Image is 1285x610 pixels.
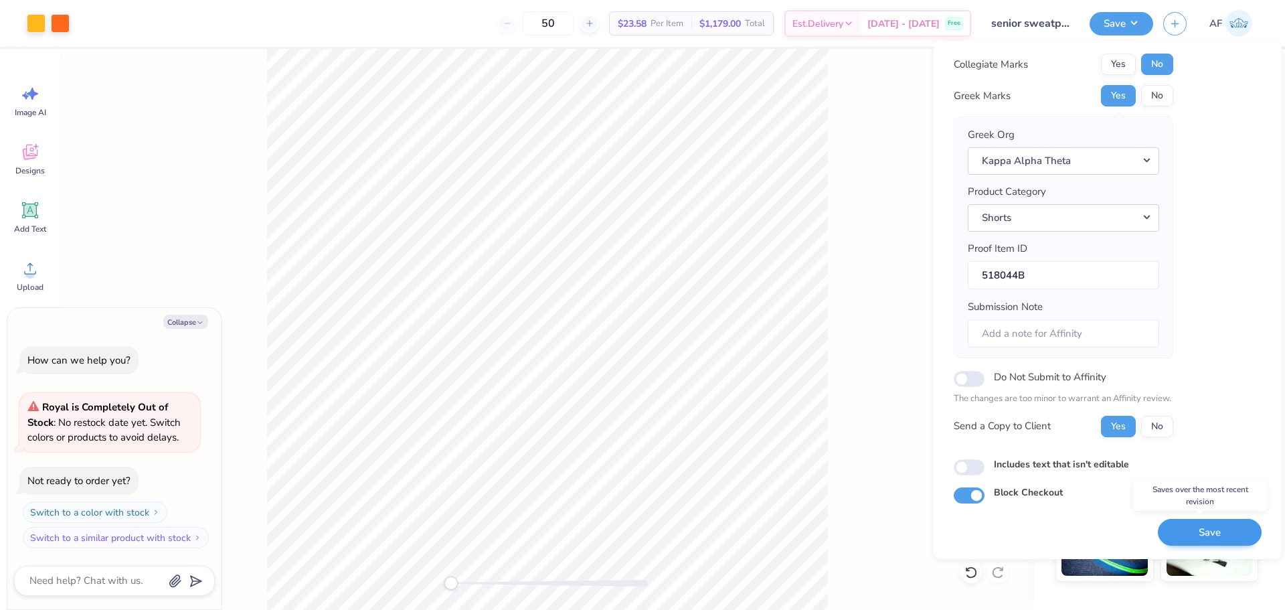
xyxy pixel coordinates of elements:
span: $23.58 [618,17,647,31]
span: Designs [15,165,45,176]
span: Total [745,17,765,31]
span: Est. Delivery [792,17,843,31]
span: $1,179.00 [699,17,741,31]
button: Switch to a similar product with stock [23,527,209,548]
div: Send a Copy to Client [954,418,1051,434]
label: Proof Item ID [968,241,1027,256]
p: The changes are too minor to warrant an Affinity review. [954,392,1173,406]
button: No [1141,85,1173,106]
span: Add Text [14,224,46,234]
button: Switch to a color with stock [23,502,167,523]
button: Kappa Alpha Theta [968,147,1159,175]
button: Shorts [968,204,1159,232]
div: Accessibility label [444,577,458,590]
input: Add a note for Affinity [968,319,1159,348]
span: [DATE] - [DATE] [867,17,940,31]
button: Save [1090,12,1153,35]
span: Free [948,19,960,28]
div: How can we help you? [27,354,131,367]
strong: Royal is Completely Out of Stock [27,400,168,429]
div: Collegiate Marks [954,57,1028,72]
span: Image AI [15,107,46,118]
label: Do Not Submit to Affinity [994,368,1106,386]
label: Product Category [968,184,1046,200]
button: Yes [1101,85,1136,106]
img: Switch to a similar product with stock [193,534,201,542]
img: Ana Francesca Bustamante [1225,10,1252,37]
div: Greek Marks [954,88,1011,104]
input: Untitled Design [981,10,1080,37]
span: AF [1209,16,1222,31]
button: Save [1158,519,1262,546]
span: Upload [17,282,44,293]
img: Switch to a color with stock [152,508,160,516]
button: Collapse [163,315,208,329]
label: Greek Org [968,127,1015,143]
button: No [1141,416,1173,437]
a: AF [1203,10,1258,37]
button: Yes [1101,416,1136,437]
label: Includes text that isn't editable [994,457,1129,471]
button: No [1141,54,1173,75]
label: Block Checkout [994,485,1063,500]
div: Saves over the most recent revision [1133,480,1267,511]
span: : No restock date yet. Switch colors or products to avoid delays. [27,400,181,444]
input: – – [522,11,574,35]
div: Not ready to order yet? [27,474,131,487]
span: Per Item [651,17,683,31]
label: Submission Note [968,299,1043,315]
button: Yes [1101,54,1136,75]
